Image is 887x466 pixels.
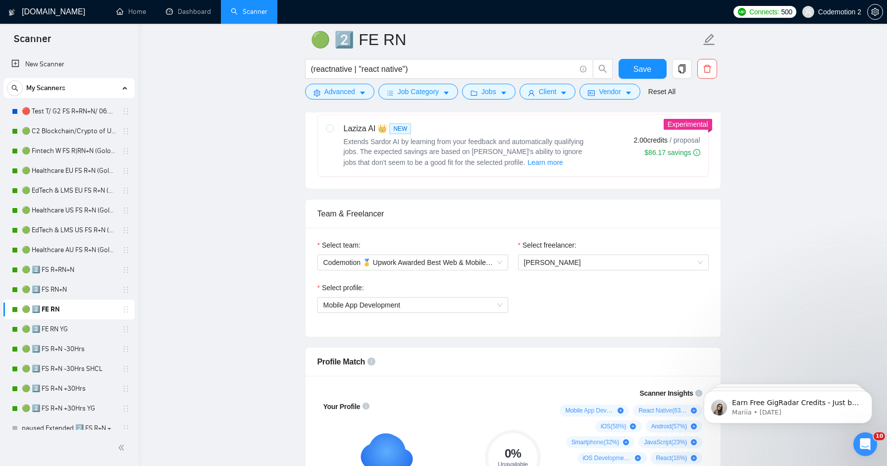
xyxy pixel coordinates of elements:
span: Profile Match [317,358,365,366]
a: 🟢 Healthcare US FS R+N (Golovach FS) [22,201,116,220]
button: delete [697,59,717,79]
span: info-circle [580,66,586,72]
span: Select profile: [322,282,364,293]
span: holder [122,286,130,294]
span: info-circle [367,358,375,365]
a: 🟢 Healthcare EU FS R+N (Golovach FS) [22,161,116,181]
span: 2.00 credits [634,135,668,146]
a: 🟢 EdTech & LMS EU FS R+N (Golovach FS) [22,181,116,201]
button: search [593,59,613,79]
span: plus-circle [630,423,636,429]
span: holder [122,325,130,333]
a: 🟢 C2 Blockchain/Crypto of US FS R+N [22,121,116,141]
span: NEW [389,123,411,134]
a: New Scanner [11,54,127,74]
span: Client [539,86,557,97]
span: Experimental [668,120,708,128]
span: double-left [118,443,128,453]
span: [PERSON_NAME] [524,259,581,266]
span: holder [122,147,130,155]
span: / proposal [670,135,700,145]
span: Codemotion 🥇 Upwork Awarded Best Web & Mobile Development [323,255,502,270]
span: plus-circle [691,455,697,461]
span: plus-circle [618,408,624,414]
span: holder [122,246,130,254]
span: Android ( 57 %) [651,422,687,430]
span: delete [698,64,717,73]
span: caret-down [443,89,450,97]
span: React Native ( 63 %) [638,407,687,414]
input: Search Freelance Jobs... [311,63,575,75]
button: barsJob Categorycaret-down [378,84,458,100]
span: Scanner [6,32,59,52]
span: 500 [781,6,792,17]
span: setting [313,89,320,97]
span: holder [122,207,130,214]
span: iOS ( 58 %) [601,422,626,430]
span: My Scanners [26,78,65,98]
span: holder [122,107,130,115]
a: 🟢 EdTech & LMS US FS R+N (Golovach FS) [22,220,116,240]
span: plus-circle [635,455,641,461]
span: Advanced [324,86,355,97]
span: holder [122,345,130,353]
span: user [528,89,535,97]
span: user [805,8,812,15]
span: holder [122,365,130,373]
span: caret-down [359,89,366,97]
button: setting [867,4,883,20]
span: search [7,85,22,92]
a: 🟢 2️⃣ FS R+N -30Hrs [22,339,116,359]
label: Select freelancer: [518,240,576,251]
a: 🟢 Fintech W FS R|RN+N (Golovach FS) [22,141,116,161]
button: idcardVendorcaret-down [579,84,640,100]
button: settingAdvancedcaret-down [305,84,374,100]
span: Learn more [527,157,563,168]
span: folder [470,89,477,97]
span: copy [673,64,691,73]
span: holder [122,127,130,135]
span: Mobile App Development ( 80 %) [565,407,614,414]
span: Connects: [749,6,779,17]
span: holder [122,266,130,274]
span: holder [122,187,130,195]
button: search [7,80,23,96]
span: 👑 [377,123,387,135]
button: Save [619,59,667,79]
a: 🟢 Healthcare AU FS R+N (Golovach FS) [22,240,116,260]
button: Laziza AI NEWExtends Sardor AI by learning from your feedback and automatically qualifying jobs. ... [527,156,564,168]
span: holder [122,167,130,175]
span: holder [122,424,130,432]
img: upwork-logo.png [738,8,746,16]
span: Scanner Insights [639,390,693,397]
span: info-circle [693,149,700,156]
span: bars [387,89,394,97]
a: 🟢 2️⃣ FS R+N +30Hrs YG [22,399,116,418]
button: copy [672,59,692,79]
span: plus-circle [691,439,697,445]
span: caret-down [625,89,632,97]
span: Vendor [599,86,621,97]
a: 🔴 Test T/ G2 FS R+RN+N/ 06.03 [22,102,116,121]
div: Team & Freelancer [317,200,709,228]
div: $86.17 savings [644,148,700,157]
span: Job Category [398,86,439,97]
iframe: Intercom notifications message [689,370,887,439]
span: Smartphone ( 32 %) [572,438,619,446]
span: iOS Development ( 19 %) [583,454,631,462]
label: Select team: [317,240,361,251]
span: setting [868,8,883,16]
div: Laziza AI [344,123,591,135]
span: edit [703,33,716,46]
a: setting [867,8,883,16]
div: 0 % [485,448,541,460]
a: paused Extended 2️⃣ FS R+N +30Hrs YG [22,418,116,438]
span: holder [122,385,130,393]
span: info-circle [363,403,369,410]
span: plus-circle [623,439,629,445]
span: Extends Sardor AI by learning from your feedback and automatically qualifying jobs. The expected ... [344,138,584,166]
a: searchScanner [231,7,267,16]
